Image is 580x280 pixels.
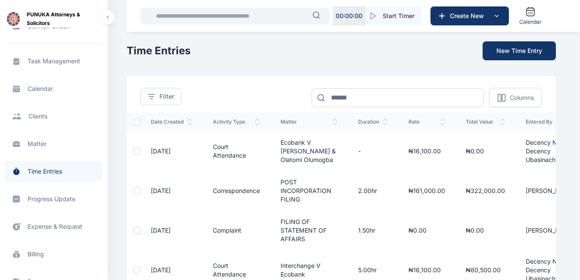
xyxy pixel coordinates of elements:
span: Calendar [519,19,542,25]
a: Calendar [516,3,545,29]
span: 5.00hr [358,266,377,274]
p: Columns [510,93,534,102]
td: [DATE] [140,211,203,250]
span: Date Created [151,118,192,125]
button: Start Timer [365,6,421,25]
span: PUNUKA Attorneys & Solicitors [27,10,101,28]
a: Court Attendance [213,262,246,278]
span: Activity Type [213,118,260,125]
span: ₦161,000.00 [408,187,445,194]
span: ₦16,100.00 [408,147,441,155]
span: ₦0.00 [408,227,427,234]
a: matter [5,134,103,154]
td: Ecobank v [PERSON_NAME] & Olatomi Olumogba [270,131,348,171]
span: Create New [446,12,491,20]
a: Court Attendance [213,143,246,159]
a: calendar [5,78,103,99]
span: ₦0.00 [466,147,484,155]
span: Total Value [466,118,505,125]
button: Columns [489,88,542,107]
h2: Time Entries [127,44,190,58]
span: Start Timer [383,12,415,20]
span: Matter [281,118,337,125]
span: 2.00hr [358,187,377,194]
a: Complaint [213,227,241,234]
a: billing [5,244,103,264]
span: ₦0.00 [466,227,484,234]
a: progress update [5,189,103,209]
button: Create New [430,6,509,25]
span: Entered By [526,118,575,125]
a: Correspondence [213,187,260,194]
td: FILING OF STATEMENT OF AFFAIRS [270,211,348,250]
span: Duration [358,118,388,125]
span: - [358,147,361,155]
span: 1.50hr [358,227,375,234]
a: time entries [5,161,103,182]
button: New Time Entry [483,41,556,60]
p: 00 : 00 : 00 [336,12,362,20]
a: expense & request [5,216,103,237]
td: [DATE] [140,171,203,211]
span: Rate [408,118,445,125]
span: ₦16,100.00 [408,266,441,274]
td: [DATE] [140,131,203,171]
td: POST INCORPORATION FILING [270,171,348,211]
a: task management [5,51,103,72]
span: ₦80,500.00 [466,266,501,274]
span: Filter [159,92,174,101]
span: ₦322,000.00 [466,187,505,194]
a: clients [5,106,103,127]
button: Filter [140,88,181,105]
